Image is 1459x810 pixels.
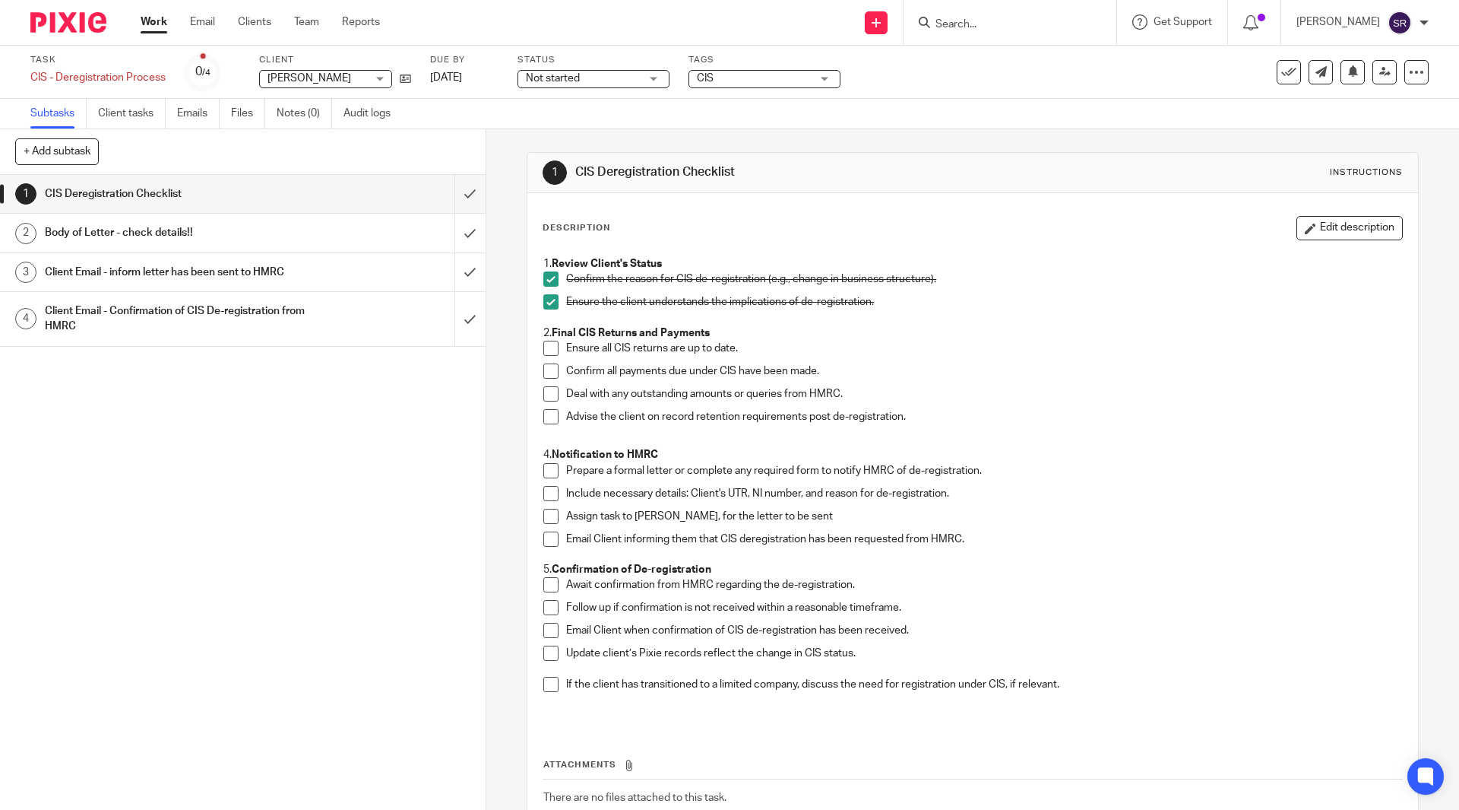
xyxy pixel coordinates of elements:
p: Advise the client on record retention requirements post de-registration. [566,409,1401,424]
a: Subtasks [30,99,87,129]
label: Status [517,54,669,66]
div: 3 [15,262,36,283]
label: Tags [688,54,840,66]
p: Deal with any outstanding amounts or queries from HMRC. [566,386,1401,402]
h1: Client Email - Confirmation of CIS De-registration from HMRC [45,300,308,338]
p: Confirm all payments due under CIS have been made. [566,364,1401,379]
label: Due by [430,54,498,66]
p: 4. [543,447,1401,462]
p: Follow up if confirmation is not received within a reasonable timeframe. [566,600,1401,615]
p: Email Client informing them that CIS deregistration has been requested from HMRC. [566,532,1401,547]
h1: CIS Deregistration Checklist [45,183,308,205]
a: Clients [238,14,271,30]
p: Prepare a formal letter or complete any required form to notify HMRC of de-registration. [566,463,1401,478]
div: 4 [15,308,36,329]
p: Assign task to [PERSON_NAME], for the letter to be sent [566,509,1401,524]
p: Ensure all CIS returns are up to date. [566,341,1401,356]
p: If the client has transitioned to a limited company, discuss the need for registration under CIS,... [566,677,1401,692]
span: Not started [526,73,580,84]
img: Pixie [30,12,106,33]
div: CIS - Deregistration Process [30,70,166,85]
span: There are no files attached to this task. [543,793,726,803]
a: Client tasks [98,99,166,129]
div: 1 [543,160,567,185]
h1: Client Email - inform letter has been sent to HMRC [45,261,308,284]
h1: Body of Letter - check details!! [45,221,308,244]
div: Instructions [1330,167,1403,179]
div: 0 [195,63,210,81]
p: Update client’s Pixie records reflect the change in CIS status. [566,646,1401,661]
div: 1 [15,183,36,205]
p: Confirm the reason for CIS de-registration (e.g., change in business structure). [566,272,1401,287]
a: Email [190,14,215,30]
button: Edit description [1296,216,1403,240]
strong: Confirmation of De-registration [552,564,711,575]
img: svg%3E [1388,11,1412,35]
a: Notes (0) [277,99,332,129]
a: Emails [177,99,220,129]
p: Include necessary details: Client's UTR, NI number, and reason for de-registration. [566,486,1401,501]
span: [PERSON_NAME] [267,73,351,84]
label: Task [30,54,166,66]
p: 5. [543,562,1401,577]
a: Team [294,14,319,30]
a: Work [141,14,167,30]
div: 2 [15,223,36,244]
span: CIS [697,73,714,84]
p: Ensure the client understands the implications of de-registration. [566,294,1401,310]
strong: Notification to HMRC [552,449,658,460]
span: Attachments [543,761,616,769]
button: + Add subtask [15,138,99,164]
h1: CIS Deregistration Checklist [575,164,1005,180]
p: Await confirmation from HMRC regarding the de-registration. [566,577,1401,592]
strong: Final CIS Returns and Payments [552,328,710,338]
p: 1. [543,256,1401,272]
p: Email Client when confirmation of CIS de-registration has been received. [566,623,1401,638]
small: /4 [202,68,210,77]
p: Description [543,222,610,234]
label: Client [259,54,411,66]
strong: Review Client's Status [552,259,662,269]
span: [DATE] [430,72,462,83]
p: 2. [543,326,1401,341]
a: Audit logs [343,99,402,129]
a: Files [231,99,265,129]
a: Reports [342,14,380,30]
